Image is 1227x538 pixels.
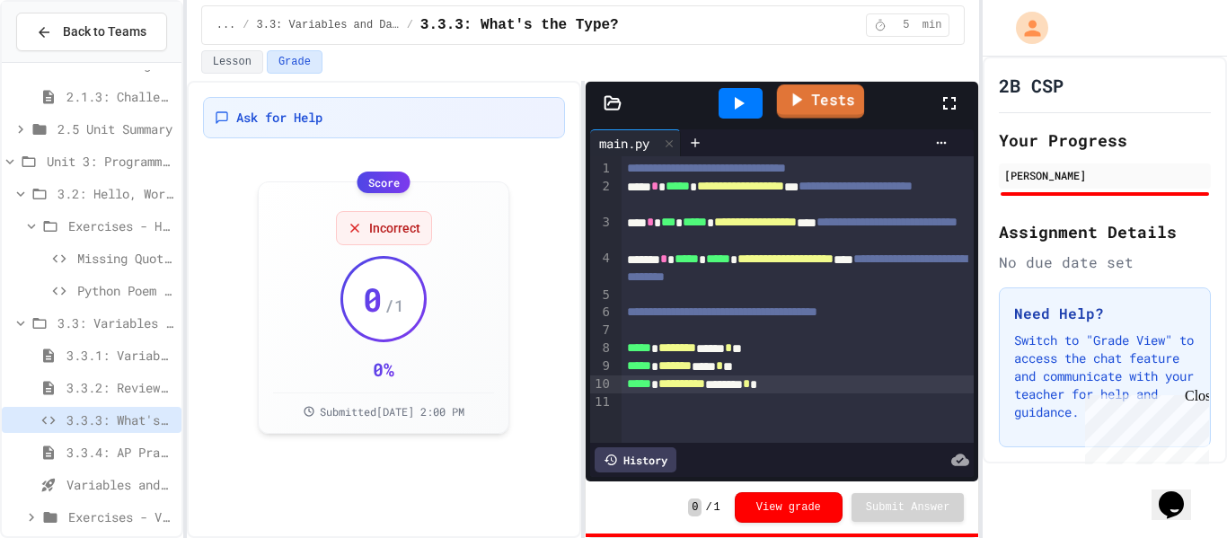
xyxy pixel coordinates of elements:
[68,216,174,235] span: Exercises - Hello, World!
[705,500,711,515] span: /
[363,281,383,317] span: 0
[1014,331,1196,421] p: Switch to "Grade View" to access the chat feature and communicate with your teacher for help and ...
[590,340,613,357] div: 8
[63,22,146,41] span: Back to Teams
[66,346,174,365] span: 3.3.1: Variables and Data Types
[384,293,404,318] span: / 1
[373,357,394,382] div: 0 %
[866,500,950,515] span: Submit Answer
[1078,388,1209,464] iframe: chat widget
[1004,167,1205,183] div: [PERSON_NAME]
[77,281,174,300] span: Python Poem Fix
[1014,303,1196,324] h3: Need Help?
[216,18,236,32] span: ...
[57,184,174,203] span: 3.2: Hello, World!
[590,250,613,286] div: 4
[735,492,843,523] button: View grade
[999,73,1064,98] h1: 2B CSP
[777,84,864,119] a: Tests
[57,313,174,332] span: 3.3: Variables and Data Types
[590,214,613,250] div: 3
[66,475,174,494] span: Variables and Data types - quiz
[66,87,174,106] span: 2.1.3: Challenge Problem - The Bridge
[66,443,174,462] span: 3.3.4: AP Practice - Variables
[420,14,619,36] span: 3.3.3: What's the Type?
[997,7,1053,49] div: My Account
[590,178,613,214] div: 2
[922,18,942,32] span: min
[590,375,613,393] div: 10
[267,50,322,74] button: Grade
[77,249,174,268] span: Missing Quotes
[201,50,263,74] button: Lesson
[66,410,174,429] span: 3.3.3: What's the Type?
[590,393,613,411] div: 11
[999,219,1211,244] h2: Assignment Details
[369,219,420,237] span: Incorrect
[320,404,464,419] span: Submitted [DATE] 2:00 PM
[999,128,1211,153] h2: Your Progress
[892,18,921,32] span: 5
[590,134,658,153] div: main.py
[590,304,613,322] div: 6
[590,129,681,156] div: main.py
[16,13,167,51] button: Back to Teams
[590,160,613,178] div: 1
[595,447,676,472] div: History
[590,357,613,375] div: 9
[852,493,965,522] button: Submit Answer
[407,18,413,32] span: /
[47,152,174,171] span: Unit 3: Programming with Python
[257,18,400,32] span: 3.3: Variables and Data Types
[1152,466,1209,520] iframe: chat widget
[358,172,410,193] div: Score
[688,498,702,516] span: 0
[68,507,174,526] span: Exercises - Variables and Data Types
[7,7,124,114] div: Chat with us now!Close
[999,251,1211,273] div: No due date set
[590,322,613,340] div: 7
[714,500,720,515] span: 1
[243,18,249,32] span: /
[236,109,322,127] span: Ask for Help
[66,378,174,397] span: 3.3.2: Review - Variables and Data Types
[57,119,174,138] span: 2.5 Unit Summary
[590,287,613,304] div: 5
